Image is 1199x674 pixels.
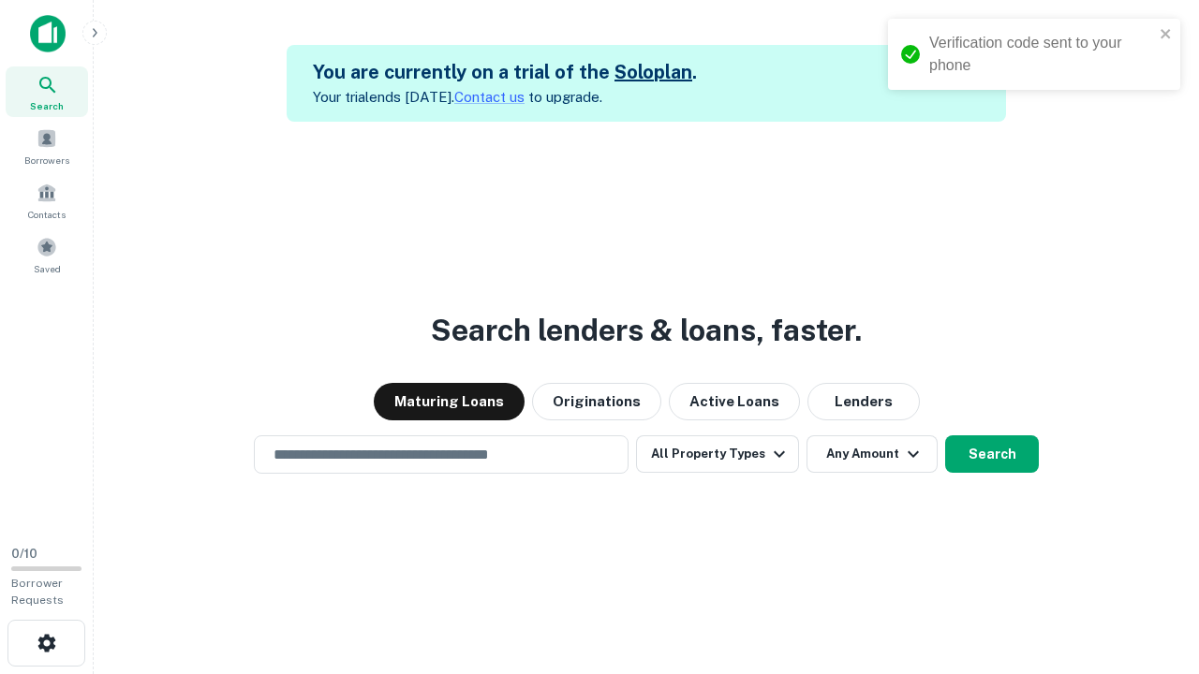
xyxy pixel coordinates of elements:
[807,383,920,420] button: Lenders
[636,435,799,473] button: All Property Types
[313,86,697,109] p: Your trial ends [DATE]. to upgrade.
[669,383,800,420] button: Active Loans
[454,89,525,105] a: Contact us
[6,66,88,117] a: Search
[11,547,37,561] span: 0 / 10
[929,32,1154,77] div: Verification code sent to your phone
[945,435,1039,473] button: Search
[807,435,938,473] button: Any Amount
[24,153,69,168] span: Borrowers
[30,15,66,52] img: capitalize-icon.png
[532,383,661,420] button: Originations
[374,383,525,420] button: Maturing Loans
[614,61,692,83] a: Soloplan
[30,98,64,113] span: Search
[1160,26,1173,44] button: close
[6,229,88,280] a: Saved
[34,261,61,276] span: Saved
[28,207,66,222] span: Contacts
[6,121,88,171] a: Borrowers
[6,175,88,226] a: Contacts
[11,577,64,607] span: Borrower Requests
[1105,524,1199,614] iframe: Chat Widget
[431,308,862,353] h3: Search lenders & loans, faster.
[313,58,697,86] h5: You are currently on a trial of the .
